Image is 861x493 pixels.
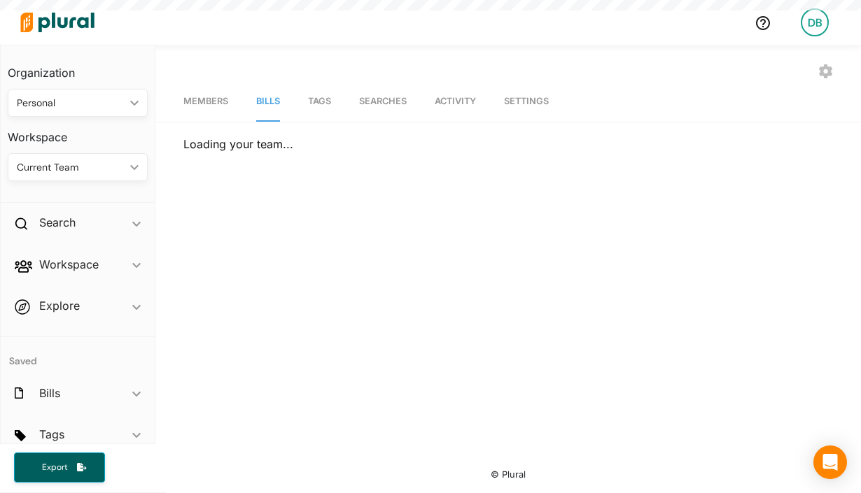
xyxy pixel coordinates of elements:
span: Bills [256,96,280,106]
h3: Workspace [8,117,148,148]
div: Current Team [17,160,125,175]
h2: Explore [39,298,80,313]
div: Personal [17,96,125,110]
span: Export [32,462,77,473]
span: Searches [359,96,407,106]
a: Members [183,82,228,122]
button: Export [14,452,105,483]
div: Open Intercom Messenger [813,445,847,479]
h3: Organization [8,52,148,83]
span: Tags [308,96,331,106]
h2: Workspace [39,257,99,272]
a: Bills [256,82,280,122]
a: Searches [359,82,407,122]
a: Tags [308,82,331,122]
h2: Tags [39,427,64,442]
div: Loading your team... [183,136,833,152]
small: © Plural [491,469,526,480]
span: Settings [504,96,549,106]
div: DB [801,8,829,36]
a: Settings [504,82,549,122]
a: Activity [435,82,476,122]
h2: Search [39,215,76,230]
h2: Bills [39,385,60,401]
span: Activity [435,96,476,106]
a: DB [790,3,840,42]
h4: Saved [1,337,155,371]
span: Members [183,96,228,106]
